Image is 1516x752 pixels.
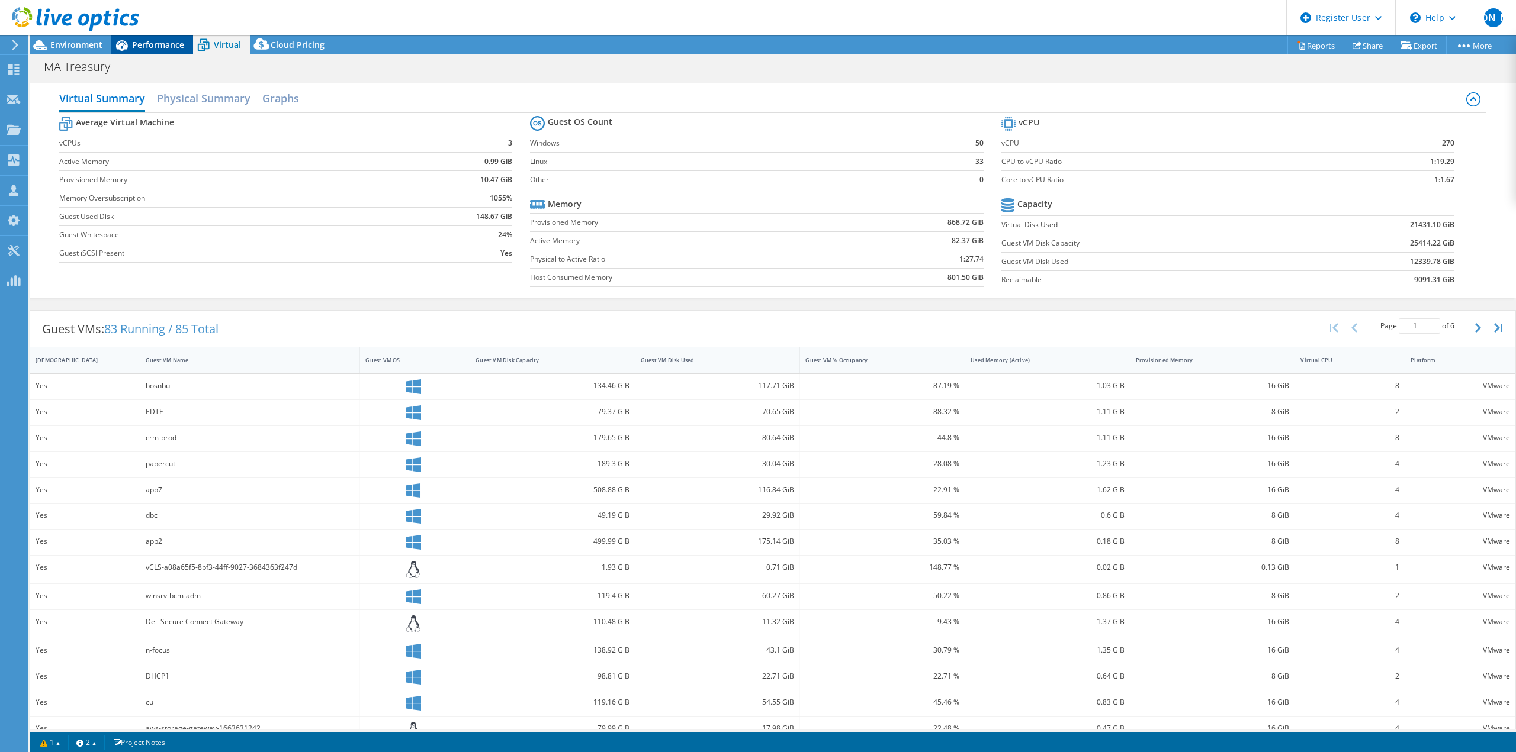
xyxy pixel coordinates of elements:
div: 8 [1300,431,1399,444]
div: vCLS-a08a65f5-8bf3-44ff-9027-3684363f247d [146,561,355,574]
div: 70.65 GiB [641,405,795,418]
div: 43.1 GiB [641,644,795,657]
div: 1.23 GiB [971,457,1125,470]
b: Average Virtual Machine [76,117,174,128]
label: Physical to Active Ratio [530,253,852,265]
span: Cloud Pricing [271,39,325,50]
div: Platform [1411,356,1496,364]
div: 148.77 % [805,561,959,574]
div: 1.11 GiB [971,431,1125,444]
div: Guest VM Disk Used [641,356,781,364]
div: 508.88 GiB [476,483,629,496]
label: Guest iSCSI Present [59,247,404,259]
a: 2 [68,735,105,750]
div: VMware [1411,722,1510,735]
div: Yes [36,696,134,709]
input: jump to page [1399,318,1440,334]
div: 98.81 GiB [476,670,629,683]
b: vCPU [1019,117,1039,128]
div: 28.08 % [805,457,959,470]
div: 29.92 GiB [641,509,795,522]
div: 0.18 GiB [971,535,1125,548]
div: Yes [36,561,134,574]
b: Yes [500,247,512,259]
div: 1 [1300,561,1399,574]
div: VMware [1411,644,1510,657]
div: 8 [1300,535,1399,548]
label: Guest VM Disk Capacity [1001,237,1298,249]
div: 16 GiB [1136,696,1290,709]
div: 4 [1300,696,1399,709]
div: 80.64 GiB [641,431,795,444]
div: 30.04 GiB [641,457,795,470]
b: 0 [979,174,984,186]
span: Performance [132,39,184,50]
span: 6 [1450,321,1454,331]
b: 148.67 GiB [476,211,512,222]
div: bosnbu [146,379,355,392]
span: Environment [50,39,102,50]
div: crm-prod [146,431,355,444]
div: 87.19 % [805,379,959,392]
div: 4 [1300,457,1399,470]
a: 1 [32,735,69,750]
div: 22.71 GiB [641,670,795,683]
div: 11.32 GiB [641,615,795,628]
b: 1055% [490,192,512,204]
b: 24% [498,229,512,241]
div: Yes [36,379,134,392]
div: n-focus [146,644,355,657]
div: Yes [36,722,134,735]
b: 33 [975,156,984,167]
svg: \n [1410,12,1421,23]
div: app2 [146,535,355,548]
div: 4 [1300,722,1399,735]
label: Guest Whitespace [59,229,404,241]
div: 0.47 GiB [971,722,1125,735]
div: 88.32 % [805,405,959,418]
b: 1:19.29 [1430,156,1454,167]
div: 16 GiB [1136,722,1290,735]
div: Yes [36,670,134,683]
div: VMware [1411,405,1510,418]
div: 8 GiB [1136,589,1290,602]
label: CPU to vCPU Ratio [1001,156,1335,167]
b: Memory [548,198,582,210]
div: Yes [36,535,134,548]
h2: Graphs [262,86,299,110]
label: Active Memory [530,235,852,247]
a: Project Notes [104,735,174,750]
div: 110.48 GiB [476,615,629,628]
div: 49.19 GiB [476,509,629,522]
div: Guest VM OS [365,356,450,364]
label: Reclaimable [1001,274,1298,286]
div: 30.79 % [805,644,959,657]
div: 0.86 GiB [971,589,1125,602]
div: 16 GiB [1136,457,1290,470]
div: 8 GiB [1136,535,1290,548]
a: Export [1392,36,1447,54]
div: Yes [36,483,134,496]
div: 0.02 GiB [971,561,1125,574]
div: Yes [36,457,134,470]
div: VMware [1411,535,1510,548]
label: vCPU [1001,137,1335,149]
div: VMware [1411,670,1510,683]
label: Active Memory [59,156,404,167]
b: 1:27.74 [959,253,984,265]
div: 44.8 % [805,431,959,444]
div: Yes [36,509,134,522]
div: 16 GiB [1136,644,1290,657]
div: dbc [146,509,355,522]
div: VMware [1411,589,1510,602]
div: 119.4 GiB [476,589,629,602]
b: 10.47 GiB [480,174,512,186]
div: VMware [1411,696,1510,709]
label: Provisioned Memory [530,217,852,228]
div: 16 GiB [1136,483,1290,496]
div: 0.71 GiB [641,561,795,574]
div: 1.37 GiB [971,615,1125,628]
div: 1.11 GiB [971,405,1125,418]
b: 12339.78 GiB [1410,256,1454,267]
div: Yes [36,405,134,418]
